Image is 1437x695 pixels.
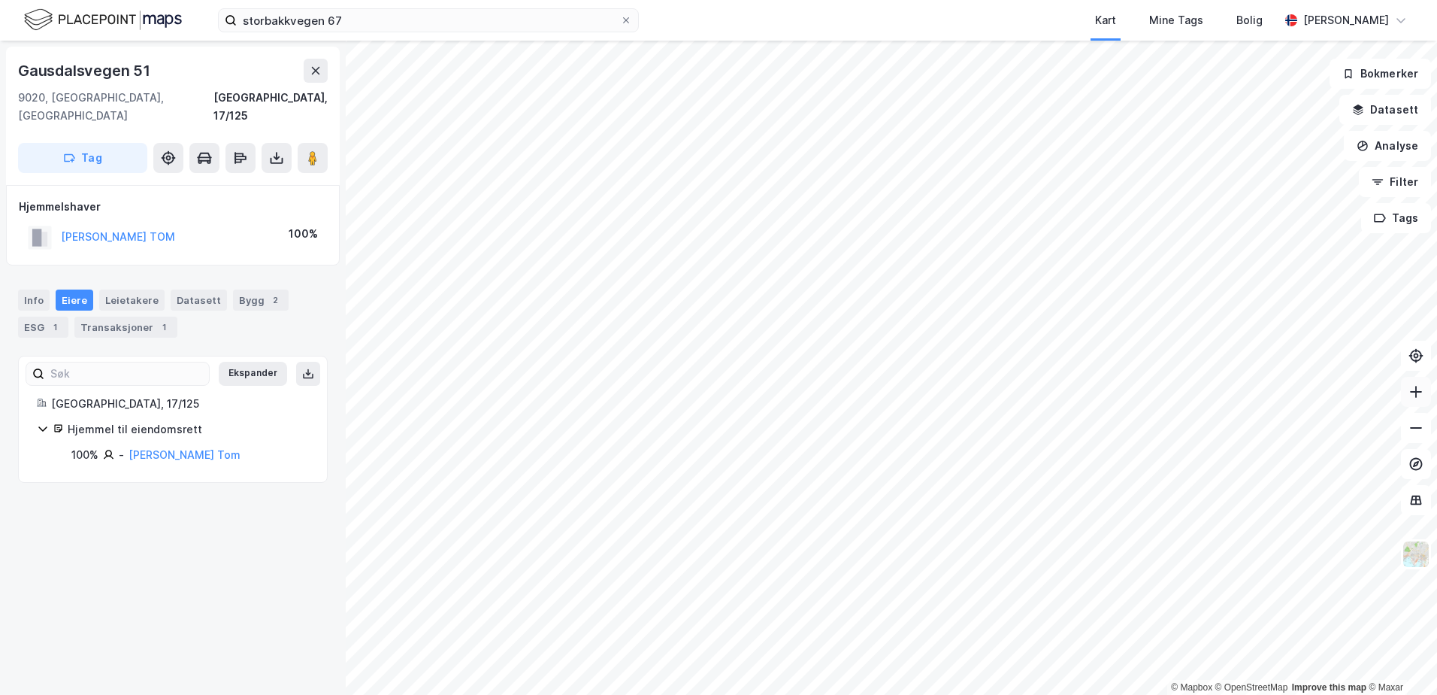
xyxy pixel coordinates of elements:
div: [GEOGRAPHIC_DATA], 17/125 [51,395,309,413]
button: Filter [1359,167,1431,197]
div: Transaksjoner [74,317,177,338]
a: OpenStreetMap [1215,682,1288,693]
div: Bolig [1236,11,1263,29]
a: [PERSON_NAME] Tom [129,448,241,461]
div: Eiere [56,290,93,311]
div: 100% [289,225,318,243]
div: 9020, [GEOGRAPHIC_DATA], [GEOGRAPHIC_DATA] [18,89,213,125]
img: Z [1402,540,1430,569]
div: 100% [71,446,98,464]
div: 1 [47,320,62,335]
img: logo.f888ab2527a4732fd821a326f86c7f29.svg [24,7,182,33]
div: Hjemmel til eiendomsrett [68,420,309,439]
div: - [119,446,124,464]
div: Leietakere [99,290,165,311]
div: ESG [18,317,68,338]
div: Gausdalsvegen 51 [18,59,153,83]
div: Info [18,290,50,311]
div: Kontrollprogram for chat [1362,623,1437,695]
div: Bygg [233,290,289,311]
button: Ekspander [219,362,287,386]
div: Kart [1095,11,1116,29]
button: Datasett [1339,95,1431,125]
div: 2 [268,293,283,308]
button: Tags [1361,203,1431,233]
button: Tag [18,143,147,173]
div: Hjemmelshaver [19,198,327,216]
a: Improve this map [1292,682,1366,693]
div: Datasett [171,290,227,311]
div: Mine Tags [1149,11,1203,29]
div: 1 [156,320,171,335]
iframe: Chat Widget [1362,623,1437,695]
input: Søk [44,363,209,385]
div: [PERSON_NAME] [1303,11,1389,29]
div: [GEOGRAPHIC_DATA], 17/125 [213,89,328,125]
button: Analyse [1344,131,1431,161]
button: Bokmerker [1330,59,1431,89]
input: Søk på adresse, matrikkel, gårdeiere, leietakere eller personer [237,9,620,32]
a: Mapbox [1171,682,1212,693]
